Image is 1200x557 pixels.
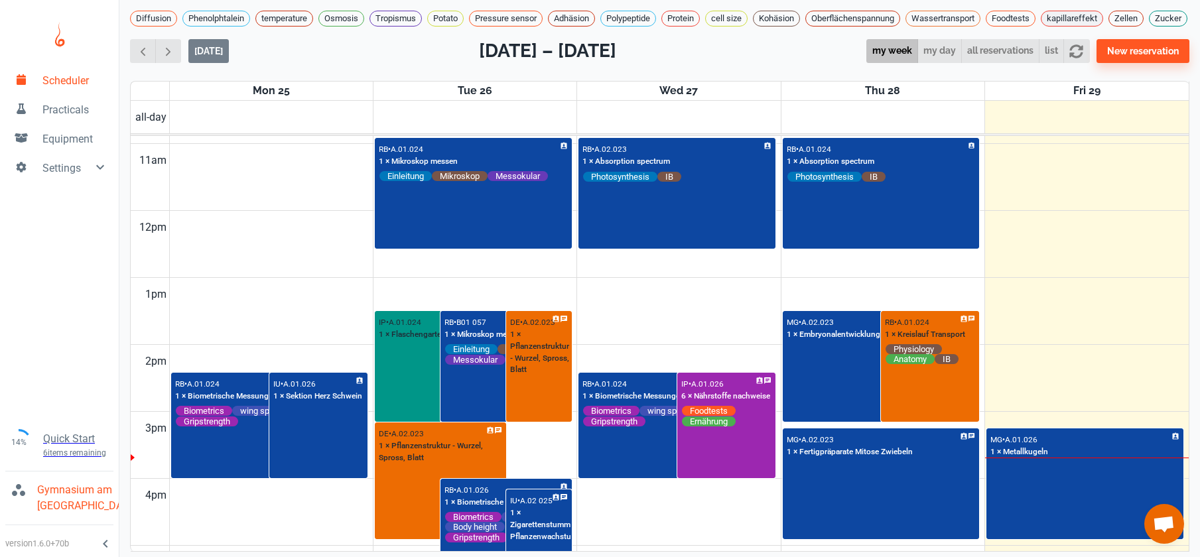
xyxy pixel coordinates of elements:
a: August 29, 2025 [1071,82,1103,100]
p: 1 × Metallkugeln [990,446,1048,458]
p: RB • [582,145,594,154]
span: Biometrics [445,511,501,523]
div: 2pm [143,345,169,378]
span: IB [862,171,886,182]
span: Oberflächenspannung [806,12,900,25]
p: IU • [510,496,520,505]
div: Diffusion [130,11,177,27]
p: RB • [787,145,799,154]
p: A.02.023 [801,435,834,444]
div: Zucker [1149,11,1187,27]
a: August 28, 2025 [862,82,903,100]
span: Photosynthesis [583,171,657,182]
p: MG • [787,435,801,444]
span: Zucker [1150,12,1187,25]
div: Tropismus [369,11,422,27]
p: 1 × Sektion Herz Schwein [273,391,362,402]
span: Physiology [886,343,942,355]
div: 11am [137,144,169,177]
span: Wassertransport [906,12,980,25]
div: Potato [427,11,464,27]
h2: [DATE] – [DATE] [479,37,616,65]
div: 4pm [143,479,169,512]
p: 6 × Nährstoffe nachweise [681,391,770,402]
p: 1 × Absorption spectrum [582,156,670,168]
span: Ernährung [682,416,736,427]
button: all reservations [961,39,1039,64]
p: MG • [787,318,801,327]
p: 1 × Absorption spectrum [787,156,874,168]
span: wing span [639,405,694,416]
p: A.01.026 [456,485,489,495]
span: Mikroskop [498,343,553,355]
p: 1 × Biometrische Messungen & Handkraft [444,497,590,509]
p: A.01.024 [897,318,929,327]
a: August 25, 2025 [250,82,293,100]
span: all-day [133,109,169,125]
span: Gripstrength [445,532,507,543]
span: wing span [232,405,287,416]
span: Diffusion [131,12,176,25]
p: IP • [681,379,691,389]
span: Gripstrength [176,416,238,427]
div: Protein [661,11,700,27]
p: 1 × Zigarettenstummel Pflanzenwachstum [510,507,578,543]
p: A.01.024 [391,145,423,154]
div: 3pm [143,412,169,445]
span: IB [935,353,959,365]
div: Foodtests [986,11,1035,27]
div: temperature [255,11,313,27]
p: 1 × Embryonalentwicklung Kneten [787,329,907,341]
div: Phenolphtalein [182,11,250,27]
p: 1 × Flaschengarten Nachtrag [379,329,480,341]
span: Protein [662,12,699,25]
span: Body height [445,521,505,532]
p: RB • [444,485,456,495]
p: 1 × Fertigpräparate Mitose Zwiebeln [787,446,913,458]
p: RB • [379,145,391,154]
button: list [1039,39,1064,64]
span: Osmosis [319,12,364,25]
p: A.01.024 [187,379,220,389]
span: Phenolphtalein [183,12,249,25]
p: A.01.026 [691,379,724,389]
p: A.02.023 [594,145,627,154]
span: cell size [706,12,747,25]
span: IB [657,171,681,182]
p: B01 057 [456,318,486,327]
p: A.02.023 [801,318,834,327]
p: MG • [990,435,1005,444]
p: A.01.024 [799,145,831,154]
p: 1 × Biometrische Messungen & Handkraft [175,391,321,402]
p: A.02.023 [391,429,424,438]
div: Adhäsion [548,11,595,27]
div: Pressure sensor [469,11,543,27]
div: 12pm [137,211,169,244]
p: RB • [582,379,594,389]
span: Polypeptide [601,12,655,25]
a: August 26, 2025 [455,82,495,100]
p: A.01.024 [389,318,421,327]
span: Gripstrength [583,416,645,427]
p: 1 × Mikroskop messen [379,156,458,168]
button: Next week [155,39,181,64]
span: temperature [256,12,312,25]
span: Photosynthesis [787,171,862,182]
p: A.02.023 [523,318,555,327]
button: Previous week [130,39,156,64]
button: my day [917,39,962,64]
span: Anatomy [886,353,935,365]
p: 1 × Biometrische Messungen & Handkraft [582,391,728,402]
span: Biometrics [176,405,232,416]
span: Foodtests [986,12,1035,25]
span: Einleitung [445,343,498,355]
span: kapillareffekt [1041,12,1102,25]
p: RB • [175,379,187,389]
p: A.02 025 [520,496,553,505]
span: Potato [428,12,463,25]
p: RB • [885,318,897,327]
p: A.01.024 [594,379,627,389]
p: 1 × Kreislauf Transport [885,329,965,341]
div: Osmosis [318,11,364,27]
button: New reservation [1097,39,1189,63]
